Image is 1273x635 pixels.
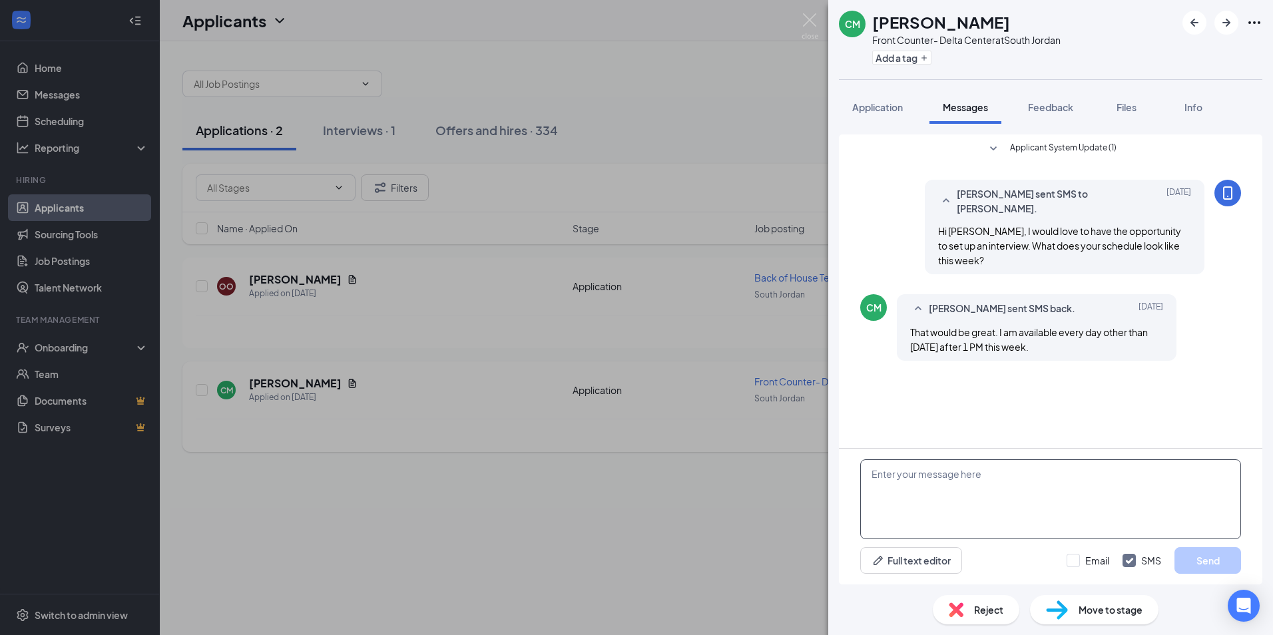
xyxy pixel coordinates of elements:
[929,301,1075,317] span: [PERSON_NAME] sent SMS back.
[943,101,988,113] span: Messages
[985,141,1001,157] svg: SmallChevronDown
[957,186,1131,216] span: [PERSON_NAME] sent SMS to [PERSON_NAME].
[1028,101,1073,113] span: Feedback
[938,193,954,209] svg: SmallChevronUp
[872,554,885,567] svg: Pen
[1166,186,1191,216] span: [DATE]
[938,225,1181,266] span: Hi [PERSON_NAME], I would love to have the opportunity to set up an interview. What does your sch...
[910,326,1148,353] span: That would be great. I am available every day other than [DATE] after 1 PM this week.
[1218,15,1234,31] svg: ArrowRight
[852,101,903,113] span: Application
[872,11,1010,33] h1: [PERSON_NAME]
[1139,301,1163,317] span: [DATE]
[974,602,1003,617] span: Reject
[845,17,860,31] div: CM
[1228,590,1260,622] div: Open Intercom Messenger
[1174,547,1241,574] button: Send
[1184,101,1202,113] span: Info
[866,301,882,314] div: CM
[910,301,926,317] svg: SmallChevronUp
[985,141,1117,157] button: SmallChevronDownApplicant System Update (1)
[1182,11,1206,35] button: ArrowLeftNew
[920,54,928,62] svg: Plus
[860,547,962,574] button: Full text editorPen
[872,51,931,65] button: PlusAdd a tag
[872,33,1061,47] div: Front Counter- Delta Center at South Jordan
[1186,15,1202,31] svg: ArrowLeftNew
[1246,15,1262,31] svg: Ellipses
[1010,141,1117,157] span: Applicant System Update (1)
[1220,185,1236,201] svg: MobileSms
[1214,11,1238,35] button: ArrowRight
[1079,602,1143,617] span: Move to stage
[1117,101,1137,113] span: Files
